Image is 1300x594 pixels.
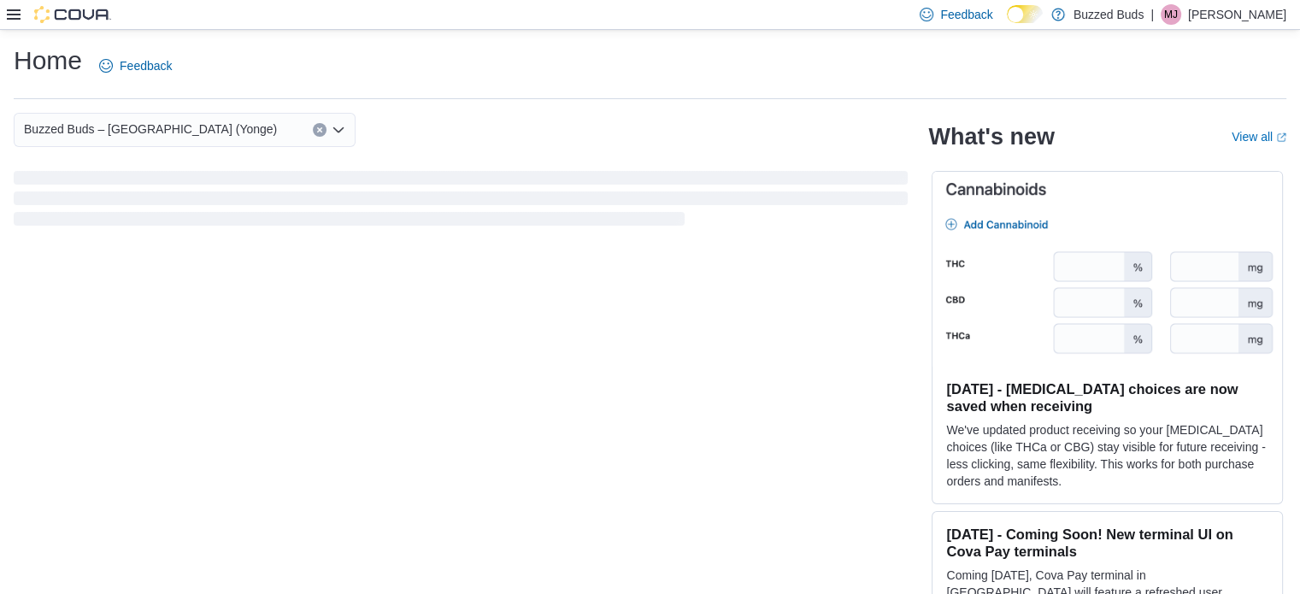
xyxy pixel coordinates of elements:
a: View allExternal link [1232,130,1286,144]
span: Feedback [940,6,992,23]
span: Feedback [120,57,172,74]
input: Dark Mode [1007,5,1043,23]
button: Clear input [313,123,326,137]
p: We've updated product receiving so your [MEDICAL_DATA] choices (like THCa or CBG) stay visible fo... [946,421,1268,490]
span: MJ [1164,4,1178,25]
div: Maggie Jerstad [1161,4,1181,25]
h2: What's new [928,123,1054,150]
span: Loading [14,174,908,229]
h3: [DATE] - Coming Soon! New terminal UI on Cova Pay terminals [946,526,1268,560]
svg: External link [1276,132,1286,143]
img: Cova [34,6,111,23]
span: Buzzed Buds – [GEOGRAPHIC_DATA] (Yonge) [24,119,277,139]
a: Feedback [92,49,179,83]
h3: [DATE] - [MEDICAL_DATA] choices are now saved when receiving [946,380,1268,415]
p: | [1150,4,1154,25]
p: Buzzed Buds [1074,4,1144,25]
h1: Home [14,44,82,78]
button: Open list of options [332,123,345,137]
p: [PERSON_NAME] [1188,4,1286,25]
